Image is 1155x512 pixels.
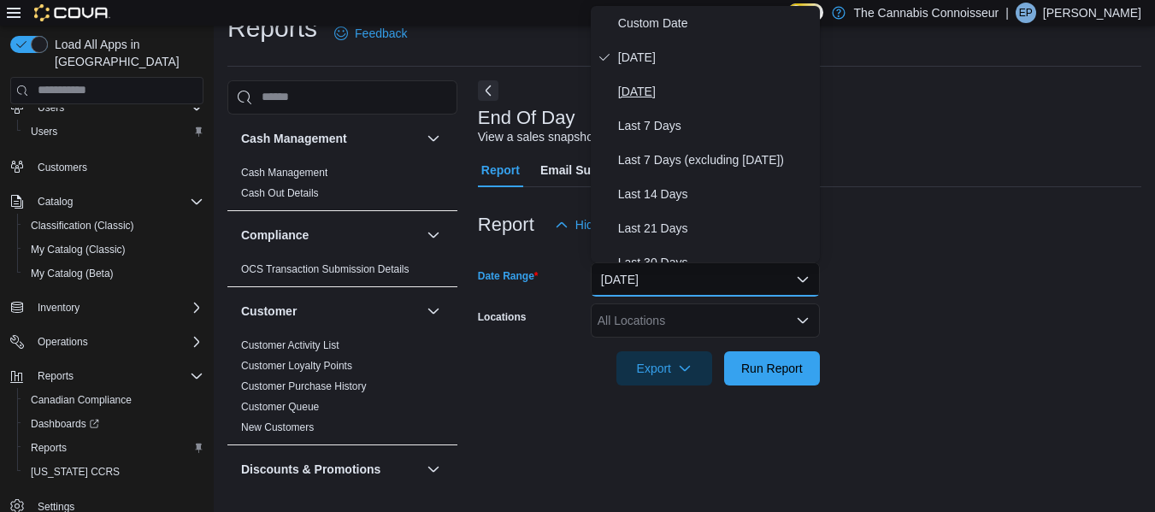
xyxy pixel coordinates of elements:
span: [DATE] [618,47,813,68]
button: Cash Management [241,130,420,147]
span: Hide Parameters [575,216,665,233]
h3: Customer [241,303,297,320]
span: Classification (Classic) [31,219,134,232]
label: Locations [478,310,527,324]
span: Cash Out Details [241,186,319,200]
button: Canadian Compliance [17,388,210,412]
a: Classification (Classic) [24,215,141,236]
a: Users [24,121,64,142]
button: Catalog [3,190,210,214]
p: The Cannabis Connoisseur [854,3,999,23]
span: Washington CCRS [24,462,203,482]
button: Run Report [724,351,820,385]
a: OCS Transaction Submission Details [241,263,410,275]
a: My Catalog (Beta) [24,263,121,284]
button: [DATE] [591,262,820,297]
a: Feedback [327,16,414,50]
button: Compliance [241,227,420,244]
span: [US_STATE] CCRS [31,465,120,479]
div: Compliance [227,259,457,286]
span: Cash Management [241,166,327,179]
h3: Discounts & Promotions [241,461,380,478]
span: Users [31,125,57,138]
span: Canadian Compliance [24,390,203,410]
a: Customer Activity List [241,339,339,351]
button: Inventory [31,297,86,318]
span: Dashboards [31,417,99,431]
button: Hide Parameters [548,208,672,242]
button: Discounts & Promotions [241,461,420,478]
span: Inventory [38,301,80,315]
a: Customers [31,157,94,178]
a: Customer Purchase History [241,380,367,392]
span: Customer Purchase History [241,380,367,393]
span: Classification (Classic) [24,215,203,236]
span: Last 30 Days [618,252,813,273]
h3: End Of Day [478,108,575,128]
button: My Catalog (Classic) [17,238,210,262]
button: Cash Management [423,128,444,149]
span: Export [627,351,702,385]
span: New Customers [241,421,314,434]
span: Dashboards [24,414,203,434]
button: Customers [3,154,210,179]
span: [DATE] [618,81,813,102]
button: Next [478,80,498,101]
a: Cash Management [241,167,327,179]
button: Reports [3,364,210,388]
span: Reports [24,438,203,458]
button: Reports [31,366,80,386]
h3: Report [478,215,534,235]
span: Feedback [721,4,773,21]
span: Operations [38,335,88,349]
a: Customer Loyalty Points [241,360,352,372]
p: [PERSON_NAME] [1043,3,1141,23]
a: Canadian Compliance [24,390,138,410]
h3: Compliance [241,227,309,244]
span: Customer Activity List [241,338,339,352]
a: Dashboards [24,414,106,434]
div: Customer [227,335,457,444]
span: My Catalog (Beta) [24,263,203,284]
button: Discounts & Promotions [423,459,444,480]
a: [US_STATE] CCRS [24,462,127,482]
button: Compliance [423,225,444,245]
h1: Reports [227,11,317,45]
span: Users [24,121,203,142]
a: Cash Out Details [241,187,319,199]
a: Customer Queue [241,401,319,413]
button: My Catalog (Beta) [17,262,210,285]
span: Last 21 Days [618,218,813,238]
button: Open list of options [796,314,810,327]
a: Dashboards [17,412,210,436]
button: Classification (Classic) [17,214,210,238]
button: Reports [17,436,210,460]
span: Reports [31,441,67,455]
div: View a sales snapshot for a date or date range. [478,128,728,146]
span: Reports [31,366,203,386]
span: OCS Transaction Submission Details [241,262,410,276]
span: Users [31,97,203,118]
h3: Cash Management [241,130,347,147]
span: Customers [38,161,87,174]
span: Catalog [31,191,203,212]
button: Users [3,96,210,120]
p: | [1005,3,1009,23]
button: Customer [241,303,420,320]
label: Date Range [478,269,539,283]
span: Run Report [741,360,803,377]
span: Last 7 Days [618,115,813,136]
span: Users [38,101,64,115]
img: Cova [34,4,110,21]
a: Reports [24,438,74,458]
span: Report [481,153,520,187]
button: Catalog [31,191,80,212]
span: Email Subscription [540,153,649,187]
span: My Catalog (Classic) [31,243,126,256]
span: Custom Date [618,13,813,33]
span: Operations [31,332,203,352]
span: Last 14 Days [618,184,813,204]
button: Users [31,97,71,118]
button: Users [17,120,210,144]
button: Operations [3,330,210,354]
